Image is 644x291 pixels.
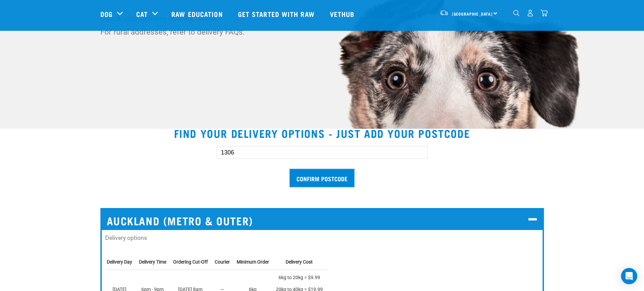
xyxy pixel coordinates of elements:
span: [GEOGRAPHIC_DATA] [452,13,493,15]
a: Dog [100,9,113,19]
strong: Minimum Order [237,259,269,265]
strong: Delivery Cost [286,259,313,265]
strong: Delivery Time [139,259,166,265]
div: Open Intercom Messenger [621,268,637,284]
a: Raw Education [165,0,231,27]
img: van-moving.png [439,10,449,16]
h2: Find your delivery options - just add your postcode [8,127,636,139]
h2: Auckland (Metro & Outer) [102,209,543,230]
img: home-icon-1@2x.png [513,10,520,16]
strong: Courier [215,259,230,265]
img: home-icon@2x.png [541,9,548,17]
strong: Ordering Cut-Off [173,259,208,265]
a: Get started with Raw [231,0,323,27]
a: Cat [136,9,148,19]
input: Confirm postcode [290,169,354,187]
p: Delivery options [105,233,539,242]
a: Vethub [323,0,363,27]
input: Enter your postcode here... [217,146,428,159]
img: user.png [527,9,534,17]
strong: Delivery Day [107,259,132,265]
